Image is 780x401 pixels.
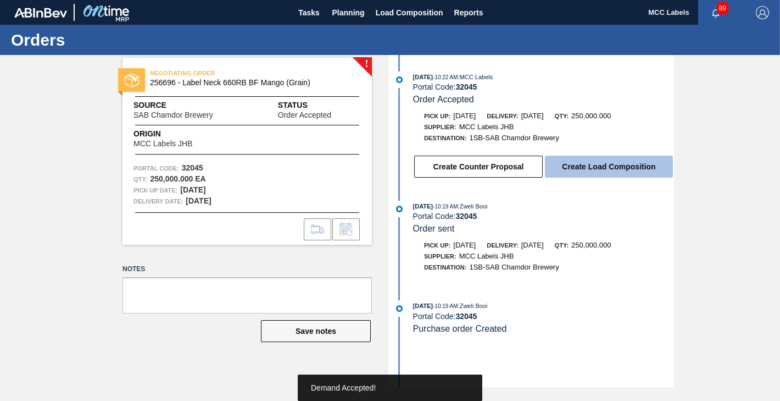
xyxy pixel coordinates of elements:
span: 250,000.000 [571,241,611,249]
button: Save notes [261,320,371,342]
span: [DATE] [413,74,433,80]
img: status [125,73,139,87]
div: Inform order change [332,218,360,240]
span: Delivery Date: [133,196,183,207]
span: [DATE] [413,303,433,309]
span: MCC Labels JHB [133,140,192,148]
img: atual [396,206,403,212]
span: Planning [332,6,365,19]
span: Delivery: [487,113,518,119]
img: atual [396,76,403,83]
span: Qty: [555,113,569,119]
img: Logout [756,6,769,19]
strong: 250,000.000 EA [150,174,205,183]
span: Qty: [555,242,569,249]
span: Qty : [133,174,147,185]
span: Purchase order Created [413,324,507,333]
span: [DATE] [413,203,433,210]
div: Portal Code: [413,312,674,321]
button: Create Counter Proposal [414,156,543,178]
strong: [DATE] [180,185,205,194]
span: Supplier: [424,124,456,130]
h1: Orders [11,34,206,46]
strong: 32045 [455,83,477,91]
span: Delivery: [487,242,518,249]
span: : Zweli Booi [458,203,488,210]
span: SAB Chamdor Brewery [133,111,213,119]
span: Pick up Date: [133,185,177,196]
span: 1SB-SAB Chamdor Brewery [469,263,559,271]
span: Destination: [424,264,466,271]
span: - 10:19 AM [433,303,458,309]
span: Pick up: [424,113,450,119]
span: Load Composition [376,6,443,19]
span: Source [133,100,246,111]
img: TNhmsLtSVTkK8tSr43FrP2fwEKptu5GPRR3wAAAABJRU5ErkJggg== [14,8,67,18]
span: 1SB-SAB Chamdor Brewery [469,134,559,142]
span: - 10:22 AM [433,74,458,80]
span: Status [278,100,361,111]
span: 256696 - Label Neck 660RB BF Mango (Grain) [150,79,349,87]
span: 250,000.000 [571,112,611,120]
span: [DATE] [453,241,476,249]
button: Notifications [698,5,733,20]
span: : Zweli Booi [458,303,488,309]
span: Tasks [297,6,321,19]
span: MCC Labels JHB [459,123,514,131]
strong: [DATE] [186,196,211,205]
strong: 32045 [455,212,477,221]
strong: 32045 [455,312,477,321]
span: : MCC Labels [458,74,493,80]
span: Supplier: [424,253,456,260]
span: Order sent [413,224,455,233]
span: [DATE] [521,241,544,249]
button: Create Load Composition [545,156,673,178]
span: Order Accepted [278,111,331,119]
span: Origin [133,128,220,140]
span: NEGOTIATING ORDER [150,68,304,79]
span: Reports [454,6,483,19]
span: - 10:19 AM [433,204,458,210]
span: Order Accepted [413,95,474,104]
div: Go to Load Composition [304,218,331,240]
label: Notes [122,261,372,277]
img: atual [396,305,403,312]
strong: 32045 [182,163,203,172]
div: Portal Code: [413,212,674,221]
span: 89 [717,2,728,14]
span: [DATE] [521,112,544,120]
span: Destination: [424,135,466,141]
span: [DATE] [453,112,476,120]
span: Demand Accepted! [311,383,376,392]
span: MCC Labels JHB [459,252,514,260]
span: Pick up: [424,242,450,249]
div: Portal Code: [413,83,674,91]
span: Portal Code: [133,163,179,174]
